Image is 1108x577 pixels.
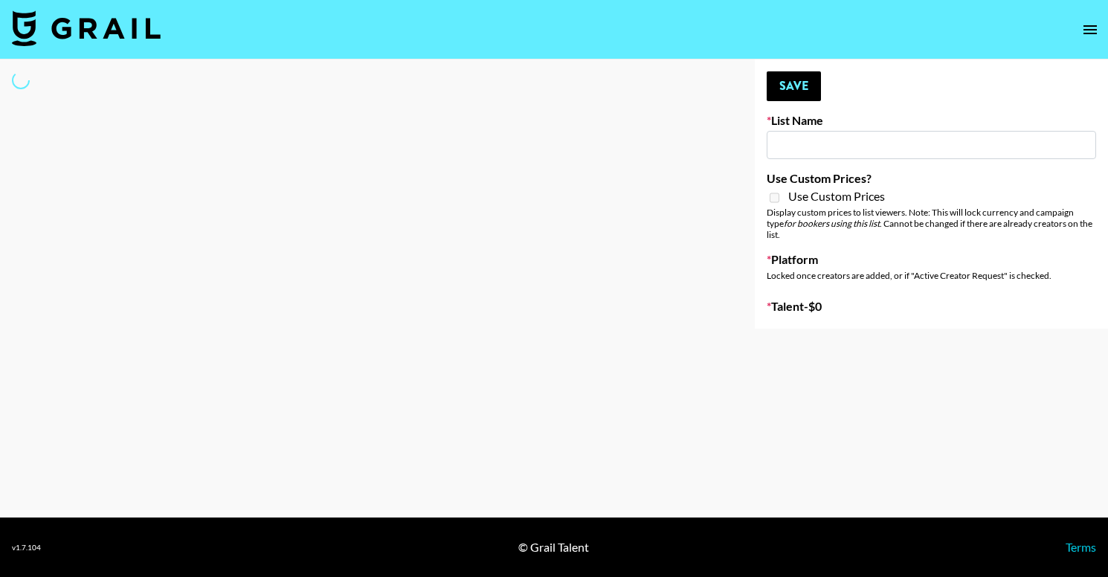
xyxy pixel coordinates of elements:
[767,113,1096,128] label: List Name
[788,189,885,204] span: Use Custom Prices
[1075,15,1105,45] button: open drawer
[767,207,1096,240] div: Display custom prices to list viewers. Note: This will lock currency and campaign type . Cannot b...
[784,218,880,229] em: for bookers using this list
[767,299,1096,314] label: Talent - $ 0
[518,540,589,555] div: © Grail Talent
[12,543,41,552] div: v 1.7.104
[12,10,161,46] img: Grail Talent
[767,71,821,101] button: Save
[1066,540,1096,554] a: Terms
[767,270,1096,281] div: Locked once creators are added, or if "Active Creator Request" is checked.
[767,171,1096,186] label: Use Custom Prices?
[767,252,1096,267] label: Platform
